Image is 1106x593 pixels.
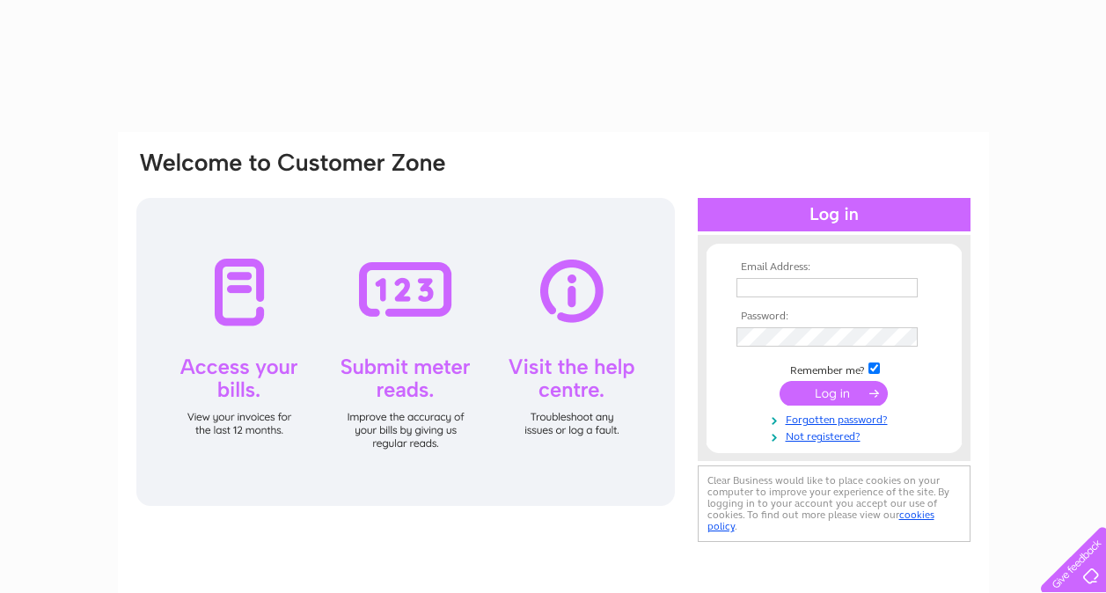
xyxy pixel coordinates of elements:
[732,261,936,274] th: Email Address:
[780,381,888,406] input: Submit
[698,465,970,542] div: Clear Business would like to place cookies on your computer to improve your experience of the sit...
[732,360,936,377] td: Remember me?
[732,311,936,323] th: Password:
[736,427,936,443] a: Not registered?
[736,410,936,427] a: Forgotten password?
[707,509,934,532] a: cookies policy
